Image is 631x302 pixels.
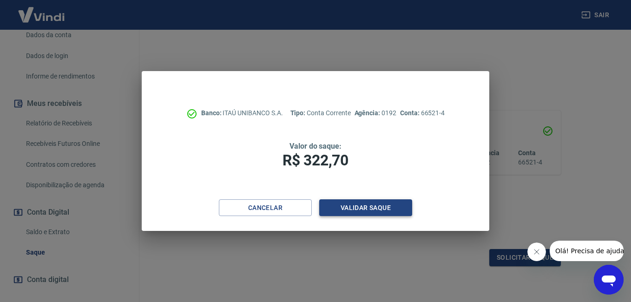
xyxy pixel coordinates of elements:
[219,199,312,217] button: Cancelar
[550,241,624,261] iframe: Mensagem da empresa
[6,7,78,14] span: Olá! Precisa de ajuda?
[319,199,412,217] button: Validar saque
[400,108,445,118] p: 66521-4
[201,109,223,117] span: Banco:
[290,108,351,118] p: Conta Corrente
[527,243,546,261] iframe: Fechar mensagem
[289,142,342,151] span: Valor do saque:
[355,109,382,117] span: Agência:
[290,109,307,117] span: Tipo:
[355,108,396,118] p: 0192
[283,151,348,169] span: R$ 322,70
[594,265,624,295] iframe: Botão para abrir a janela de mensagens
[201,108,283,118] p: ITAÚ UNIBANCO S.A.
[400,109,421,117] span: Conta:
